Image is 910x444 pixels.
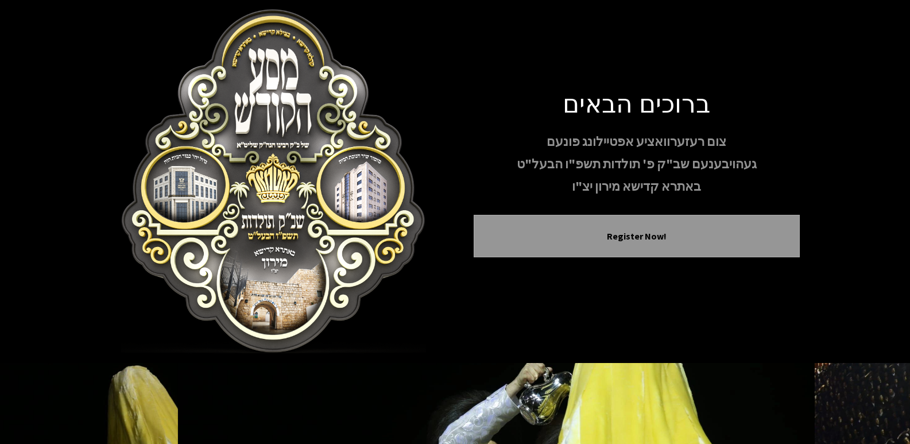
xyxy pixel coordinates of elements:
p: געהויבענעם שב"ק פ' תולדות תשפ"ו הבעל"ט [474,154,800,174]
button: Register Now! [488,229,785,243]
p: באתרא קדישא מירון יצ"ו [474,176,800,196]
p: צום רעזערוואציע אפטיילונג פונעם [474,132,800,152]
img: Meron Toldos Logo [111,9,437,354]
h1: ברוכים הבאים [474,87,800,118]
